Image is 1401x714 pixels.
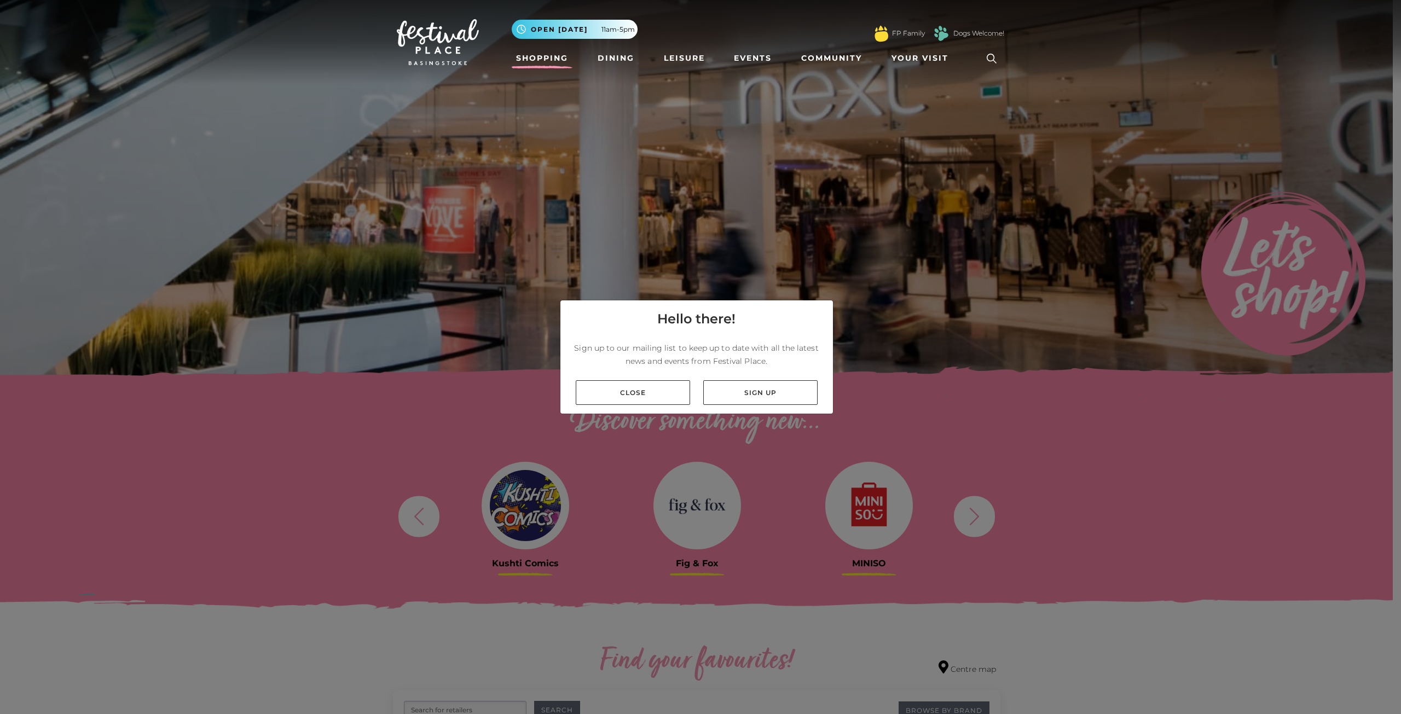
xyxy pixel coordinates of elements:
[797,48,866,68] a: Community
[657,309,736,329] h4: Hello there!
[569,341,824,368] p: Sign up to our mailing list to keep up to date with all the latest news and events from Festival ...
[576,380,690,405] a: Close
[891,53,948,64] span: Your Visit
[512,48,572,68] a: Shopping
[887,48,958,68] a: Your Visit
[397,19,479,65] img: Festival Place Logo
[659,48,709,68] a: Leisure
[953,28,1004,38] a: Dogs Welcome!
[730,48,776,68] a: Events
[512,20,638,39] button: Open [DATE] 11am-5pm
[601,25,635,34] span: 11am-5pm
[703,380,818,405] a: Sign up
[531,25,588,34] span: Open [DATE]
[593,48,639,68] a: Dining
[892,28,925,38] a: FP Family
